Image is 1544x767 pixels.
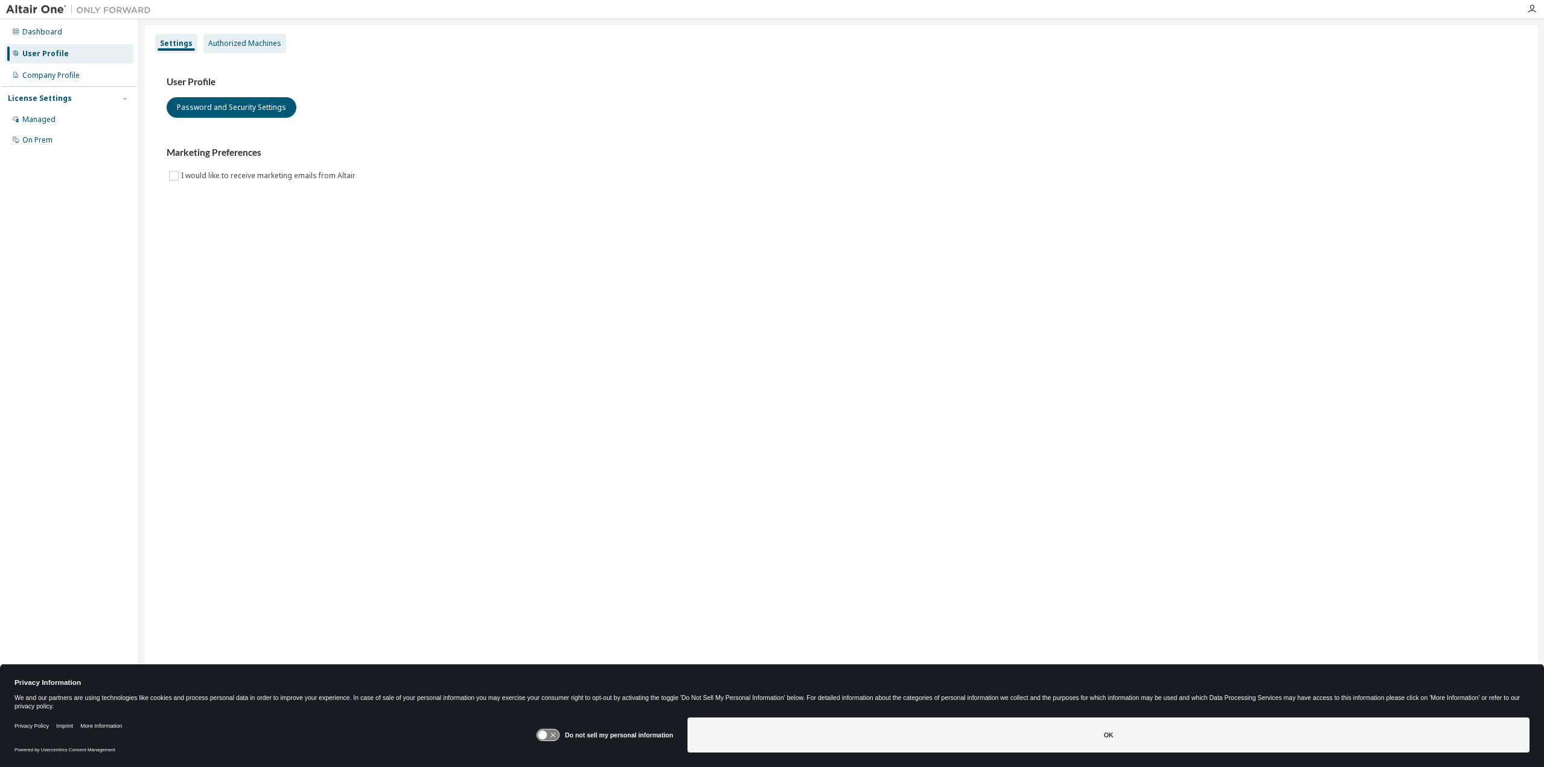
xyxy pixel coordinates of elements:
[160,39,193,48] div: Settings
[208,39,281,48] div: Authorized Machines
[8,94,72,103] div: License Settings
[22,27,62,37] div: Dashboard
[22,49,69,59] div: User Profile
[167,97,296,118] button: Password and Security Settings
[181,168,358,183] label: I would like to receive marketing emails from Altair
[167,76,1516,88] h3: User Profile
[22,115,56,124] div: Managed
[167,147,1516,159] h3: Marketing Preferences
[22,135,53,145] div: On Prem
[22,71,80,80] div: Company Profile
[6,4,157,16] img: Altair One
